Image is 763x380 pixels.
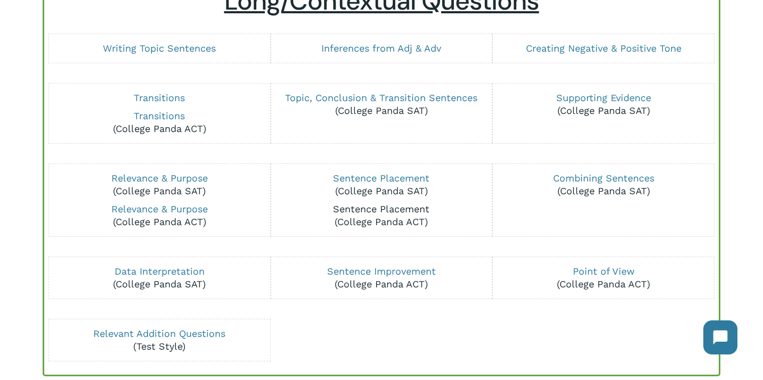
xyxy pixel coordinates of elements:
iframe: Chatbot [693,310,748,365]
a: Relevance & Purpose [111,172,208,184]
p: (College Panda SAT) [500,92,708,117]
a: Supporting Evidence [556,92,651,103]
a: Inferences from Adj & Adv [321,43,441,54]
a: Sentence Placement [333,172,429,184]
p: (College Panda ACT) [56,110,264,135]
a: Sentence Improvement [327,266,436,277]
a: Sentence Placement [333,203,429,214]
a: Relevance & Purpose [111,203,208,214]
p: (College Panda ACT) [278,203,485,228]
p: (College Panda ACT) [500,265,708,291]
a: Topic, Conclusion & Transition Sentences [285,92,477,103]
a: Relevant Addition Questions [93,328,225,339]
a: Transitions [134,110,185,121]
a: Transitions [134,92,185,103]
p: (College Panda SAT) [500,172,708,197]
p: (College Panda ACT) [278,265,485,291]
p: (Test Style) [56,327,264,353]
a: Point of View [573,266,635,277]
a: Writing Topic Sentences [103,43,216,54]
a: Combining Sentences [553,172,654,184]
a: Creating Negative & Positive Tone [526,43,681,54]
p: (College Panda SAT) [278,92,485,117]
a: Data Interpretation [115,266,205,277]
p: (College Panda ACT) [56,203,264,228]
p: (College Panda SAT) [56,172,264,197]
p: (College Panda SAT) [278,172,485,197]
p: (College Panda SAT) [56,265,264,291]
